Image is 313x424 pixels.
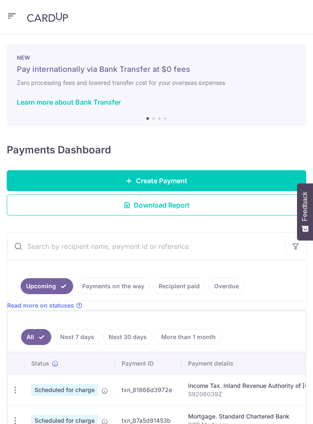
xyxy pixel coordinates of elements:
p: NEW [17,54,296,61]
span: Feedback [301,192,309,221]
input: Search by recipient name, payment id or reference [7,233,286,260]
th: Payment ID [115,353,181,374]
span: Create Payment [136,176,187,186]
a: Create Payment [7,170,306,191]
a: Learn more about Bank Transfer [17,98,121,106]
button: Feedback - Show survey [297,183,313,240]
a: Next 30 days [103,329,152,345]
a: All [21,329,51,345]
img: CardUp [27,12,68,22]
span: Scheduled for charge [31,384,98,396]
span: Download Report [134,200,190,210]
a: More than 1 month [156,329,221,345]
a: Next 7 days [55,329,100,345]
span: Status [31,359,49,368]
h5: Pay internationally via Bank Transfer at $0 fees [17,64,296,74]
a: Payments on the way [77,278,150,294]
a: Download Report [7,195,306,216]
td: txn_81866d3972e [115,374,181,405]
a: Read more on statuses [7,301,82,310]
h4: Payments Dashboard [7,143,111,157]
a: Recipient paid [153,278,205,294]
span: Read more on statuses [7,301,74,310]
a: Overdue [209,278,244,294]
a: Upcoming [21,278,73,294]
h6: Zero processing fees and lowered transfer cost for your overseas expenses [17,78,296,88]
